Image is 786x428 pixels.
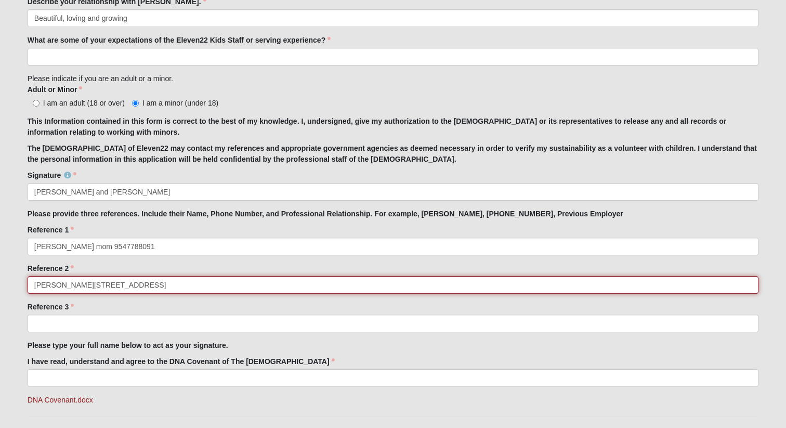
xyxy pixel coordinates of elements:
label: Reference 1 [28,225,74,235]
label: Reference 2 [28,263,74,274]
input: I am an adult (18 or over) [33,100,40,107]
label: Adult or Minor [28,84,83,95]
a: DNA Covenant.docx [28,396,93,404]
span: I am a minor (under 18) [142,99,218,107]
label: Signature [28,170,77,180]
strong: Please type your full name below to act as your signature. [28,341,228,349]
strong: The [DEMOGRAPHIC_DATA] of Eleven22 may contact my references and appropriate government agencies ... [28,144,757,163]
label: I have read, understand and agree to the DNA Covenant of The [DEMOGRAPHIC_DATA] [28,356,335,367]
span: I am an adult (18 or over) [43,99,125,107]
label: Reference 3 [28,302,74,312]
input: I am a minor (under 18) [132,100,139,107]
strong: Please provide three references. Include their Name, Phone Number, and Professional Relationship.... [28,210,623,218]
strong: This Information contained in this form is correct to the best of my knowledge. I, undersigned, g... [28,117,727,136]
label: What are some of your expectations of the Eleven22 Kids Staff or serving experience? [28,35,331,45]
